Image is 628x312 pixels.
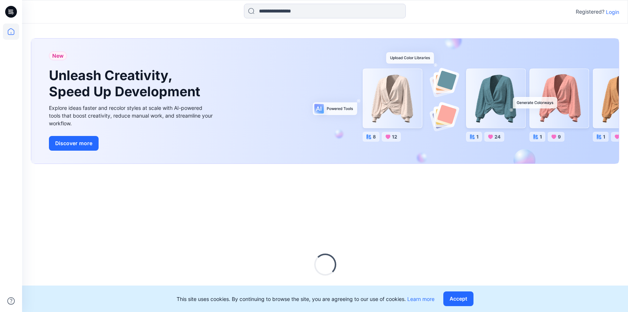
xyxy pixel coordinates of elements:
button: Accept [443,291,473,306]
p: Registered? [576,7,604,16]
p: Login [606,8,619,16]
div: Explore ideas faster and recolor styles at scale with AI-powered tools that boost creativity, red... [49,104,214,127]
span: New [52,51,64,60]
h1: Unleash Creativity, Speed Up Development [49,68,203,99]
a: Discover more [49,136,214,151]
a: Learn more [407,296,434,302]
p: This site uses cookies. By continuing to browse the site, you are agreeing to our use of cookies. [177,295,434,303]
button: Discover more [49,136,99,151]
